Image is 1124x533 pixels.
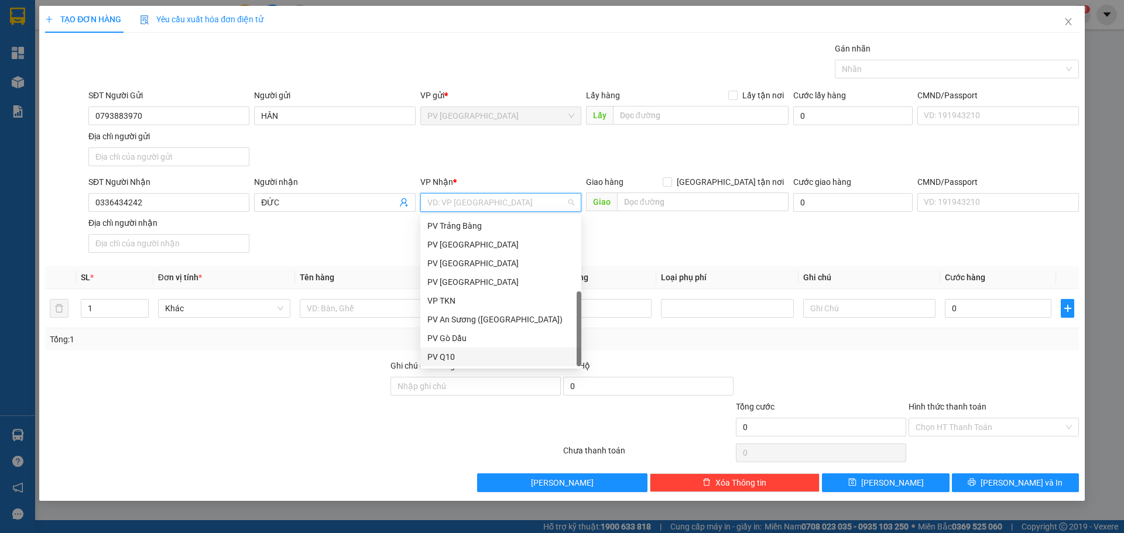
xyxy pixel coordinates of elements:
span: [GEOGRAPHIC_DATA] tận nơi [672,176,789,188]
span: PV Hòa Thành [427,107,574,125]
input: Dọc đường [617,192,789,211]
img: icon [140,15,149,25]
div: PV [GEOGRAPHIC_DATA] [427,257,574,270]
span: Lấy tận nơi [738,89,789,102]
span: Giao [586,192,617,211]
span: down [139,310,146,317]
span: plus [45,15,53,23]
div: PV Gò Dầu [427,332,574,345]
div: VP TKN [427,294,574,307]
span: Đơn vị tính [158,273,202,282]
span: Tên hàng [300,273,334,282]
div: Người nhận [254,176,415,188]
span: VP Nhận [420,177,453,187]
div: Chưa thanh toán [562,444,735,465]
div: Địa chỉ người gửi [88,130,249,143]
span: close [1064,17,1073,26]
span: [PERSON_NAME] [861,476,924,489]
span: Lấy [586,106,613,125]
span: Tổng cước [736,402,775,411]
button: deleteXóa Thông tin [650,473,820,492]
div: VP gửi [420,89,581,102]
div: PV Q10 [420,348,581,366]
span: Giao hàng [586,177,623,187]
button: printer[PERSON_NAME] và In [952,473,1079,492]
span: up [139,301,146,308]
div: Tổng: 1 [50,333,434,346]
button: Close [1052,6,1085,39]
div: CMND/Passport [917,176,1078,188]
span: [PERSON_NAME] [531,476,594,489]
input: Ghi Chú [803,299,935,318]
span: [PERSON_NAME] và In [981,476,1063,489]
div: PV Phước Đông [420,254,581,273]
span: delete [702,478,711,487]
div: PV Trảng Bàng [420,216,581,235]
button: save[PERSON_NAME] [822,473,949,492]
button: plus [1061,299,1074,318]
label: Ghi chú đơn hàng [390,361,455,370]
span: Khác [165,300,283,317]
div: PV Trảng Bàng [427,219,574,232]
span: Lấy hàng [586,91,620,100]
span: SL [81,273,90,282]
div: PV Hòa Thành [420,235,581,254]
input: 0 [545,299,652,318]
span: user-add [399,198,409,207]
span: plus [1061,304,1073,313]
span: TẠO ĐƠN HÀNG [45,15,121,24]
div: PV Q10 [427,350,574,363]
label: Hình thức thanh toán [909,402,986,411]
span: Increase Value [135,300,148,308]
span: printer [968,478,976,487]
div: SĐT Người Gửi [88,89,249,102]
span: Cước hàng [945,273,985,282]
th: Loại phụ phí [656,266,798,289]
button: delete [50,299,68,318]
div: PV [GEOGRAPHIC_DATA] [427,238,574,251]
button: [PERSON_NAME] [477,473,647,492]
input: Cước lấy hàng [793,106,913,125]
div: PV [GEOGRAPHIC_DATA] [427,276,574,288]
span: Xóa Thông tin [715,476,766,489]
span: Decrease Value [135,308,148,317]
span: Thu Hộ [563,361,590,370]
div: PV Gò Dầu [420,329,581,348]
span: save [848,478,856,487]
div: VP TKN [420,291,581,310]
div: PV Tây Ninh [420,273,581,291]
div: Địa chỉ người nhận [88,216,249,229]
label: Gán nhãn [835,44,871,53]
input: Địa chỉ của người gửi [88,147,249,166]
span: Yêu cầu xuất hóa đơn điện tử [140,15,263,24]
div: CMND/Passport [917,89,1078,102]
label: Cước giao hàng [793,177,851,187]
input: VD: Bàn, Ghế [300,299,432,318]
th: Ghi chú [799,266,940,289]
label: Cước lấy hàng [793,91,846,100]
div: SĐT Người Nhận [88,176,249,188]
div: Người gửi [254,89,415,102]
input: Cước giao hàng [793,193,913,212]
div: PV An Sương ([GEOGRAPHIC_DATA]) [427,313,574,326]
input: Ghi chú đơn hàng [390,377,561,396]
input: Dọc đường [613,106,789,125]
input: Địa chỉ của người nhận [88,234,249,253]
div: PV An Sương (Hàng Hóa) [420,310,581,329]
